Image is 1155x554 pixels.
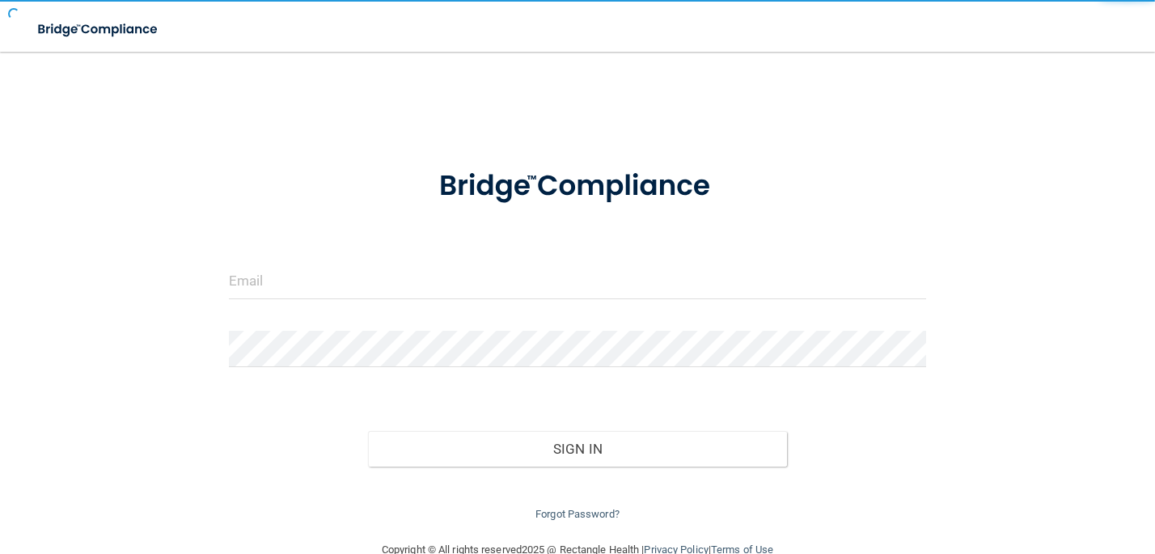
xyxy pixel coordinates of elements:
[535,508,620,520] a: Forgot Password?
[24,13,173,46] img: bridge_compliance_login_screen.278c3ca4.svg
[229,263,927,299] input: Email
[368,431,787,467] button: Sign In
[409,149,746,224] img: bridge_compliance_login_screen.278c3ca4.svg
